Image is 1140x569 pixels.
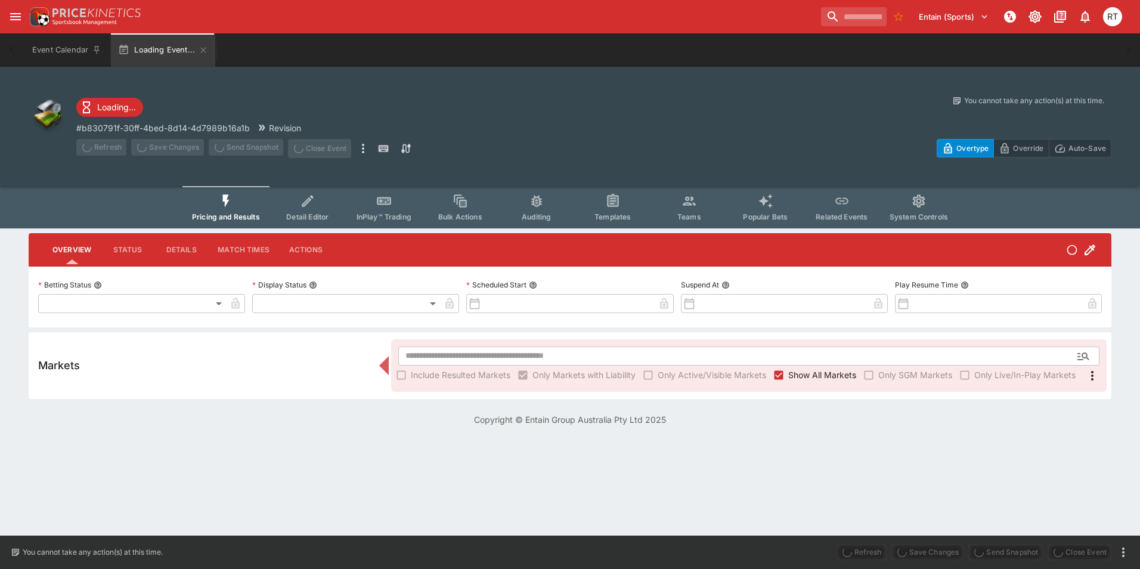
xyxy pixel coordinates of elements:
button: Open [1073,345,1094,367]
button: Match Times [208,236,279,264]
button: Actions [279,236,333,264]
img: PriceKinetics [52,8,141,17]
button: Loading Event... [111,33,215,67]
button: Suspend At [721,281,730,289]
p: You cannot take any action(s) at this time. [964,95,1104,106]
img: PriceKinetics Logo [26,5,50,29]
p: Overtype [956,142,989,154]
button: NOT Connected to PK [999,6,1021,27]
span: Pricing and Results [192,212,260,221]
button: Status [101,236,154,264]
img: other.png [29,95,67,134]
button: Scheduled Start [529,281,537,289]
span: Bulk Actions [438,212,482,221]
p: You cannot take any action(s) at this time. [23,547,163,558]
button: more [1116,545,1130,559]
button: Auto-Save [1049,139,1111,157]
button: Details [154,236,208,264]
span: Popular Bets [743,212,788,221]
p: Display Status [252,280,306,290]
p: Play Resume Time [895,280,958,290]
button: Richard Tatton [1099,4,1126,30]
button: Documentation [1049,6,1071,27]
span: Show All Markets [788,369,856,381]
button: more [356,139,370,158]
button: Select Tenant [912,7,996,26]
svg: More [1085,369,1099,383]
p: Loading... [97,101,136,113]
button: Override [993,139,1049,157]
span: Templates [594,212,631,221]
button: Toggle light/dark mode [1024,6,1046,27]
span: Related Events [816,212,868,221]
button: open drawer [5,6,26,27]
img: Sportsbook Management [52,20,117,25]
p: Override [1013,142,1043,154]
p: Auto-Save [1068,142,1106,154]
button: Notifications [1074,6,1096,27]
button: Play Resume Time [961,281,969,289]
input: search [821,7,887,26]
span: Only Active/Visible Markets [658,369,766,381]
div: Start From [937,139,1111,157]
span: System Controls [890,212,948,221]
p: Scheduled Start [466,280,526,290]
button: Display Status [309,281,317,289]
span: Only Markets with Liability [532,369,636,381]
span: InPlay™ Trading [357,212,411,221]
div: Event type filters [182,186,958,228]
span: Only Live/In-Play Markets [974,369,1076,381]
span: Auditing [522,212,551,221]
div: Richard Tatton [1103,7,1122,26]
span: Teams [677,212,701,221]
span: Only SGM Markets [878,369,952,381]
h5: Markets [38,358,80,372]
button: Overtype [937,139,994,157]
button: Betting Status [94,281,102,289]
p: Revision [269,122,301,134]
span: Include Resulted Markets [411,369,510,381]
button: Overview [43,236,101,264]
button: Event Calendar [25,33,109,67]
span: Detail Editor [286,212,329,221]
p: Betting Status [38,280,91,290]
p: Suspend At [681,280,719,290]
button: No Bookmarks [889,7,908,26]
p: Copy To Clipboard [76,122,250,134]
